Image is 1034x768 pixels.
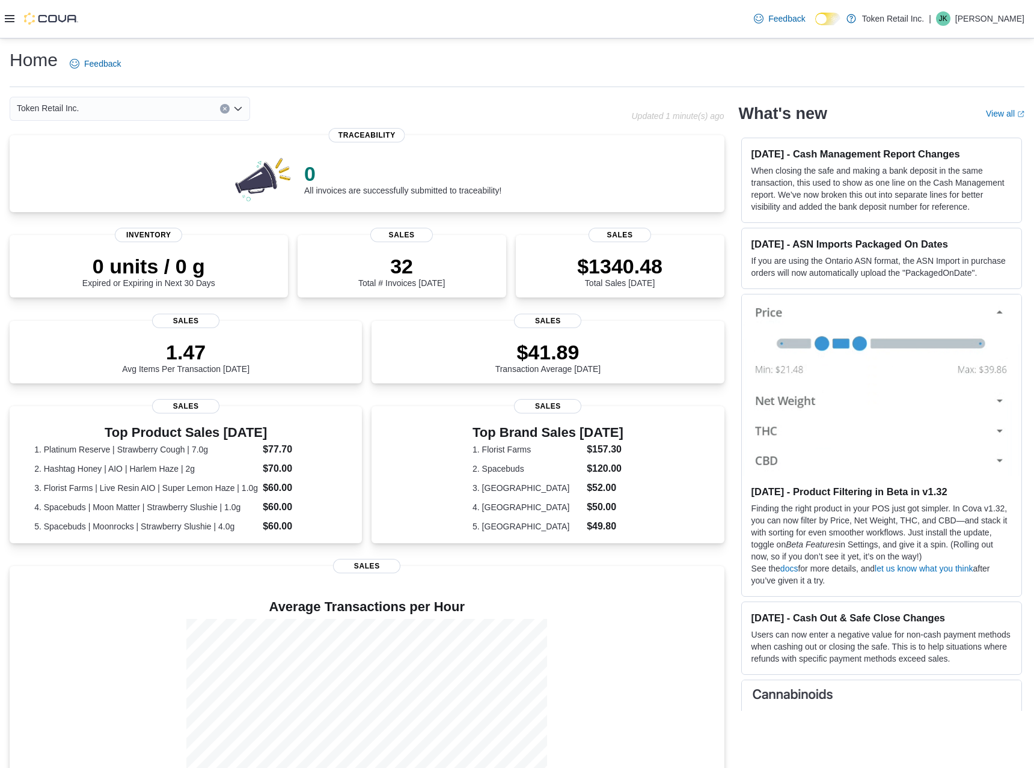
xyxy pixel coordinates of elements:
span: Sales [333,559,400,573]
h2: What's new [739,104,827,123]
dt: 2. Spacebuds [473,463,582,475]
h3: [DATE] - Product Filtering in Beta in v1.32 [751,486,1012,498]
div: Total # Invoices [DATE] [358,254,445,288]
a: docs [780,564,798,573]
dd: $70.00 [263,462,337,476]
p: 1.47 [122,340,249,364]
dt: 2. Hashtag Honey | AIO | Harlem Haze | 2g [34,463,258,475]
div: Jamie Kaye [936,11,950,26]
span: Feedback [84,58,121,70]
p: $41.89 [495,340,601,364]
div: Total Sales [DATE] [577,254,662,288]
p: Finding the right product in your POS just got simpler. In Cova v1.32, you can now filter by Pric... [751,502,1012,562]
span: Feedback [768,13,805,25]
svg: External link [1017,111,1024,118]
span: Sales [514,399,581,413]
button: Open list of options [233,104,243,114]
dt: 3. Florist Farms | Live Resin AIO | Super Lemon Haze | 1.0g [34,482,258,494]
p: 0 units / 0 g [82,254,215,278]
h3: Top Brand Sales [DATE] [473,425,623,440]
dd: $77.70 [263,442,337,457]
img: 0 [232,154,295,203]
p: See the for more details, and after you’ve given it a try. [751,562,1012,587]
dt: 1. Florist Farms [473,443,582,456]
p: If you are using the Ontario ASN format, the ASN Import in purchase orders will now automatically... [751,255,1012,279]
span: Sales [370,228,433,242]
span: Inventory [115,228,182,242]
img: Cova [24,13,78,25]
span: Sales [514,314,581,328]
dt: 5. Spacebuds | Moonrocks | Strawberry Slushie | 4.0g [34,520,258,532]
a: View allExternal link [986,109,1024,118]
div: Expired or Expiring in Next 30 Days [82,254,215,288]
dt: 1. Platinum Reserve | Strawberry Cough | 7.0g [34,443,258,456]
span: JK [939,11,947,26]
div: Avg Items Per Transaction [DATE] [122,340,249,374]
h3: [DATE] - Cash Management Report Changes [751,148,1012,160]
span: Sales [152,399,219,413]
p: Updated 1 minute(s) ago [631,111,724,121]
span: Dark Mode [815,25,816,26]
p: [PERSON_NAME] [955,11,1024,26]
dd: $60.00 [263,500,337,514]
a: Feedback [749,7,810,31]
a: Feedback [65,52,126,76]
span: Sales [152,314,219,328]
button: Clear input [220,104,230,114]
dd: $120.00 [587,462,623,476]
span: Traceability [329,128,405,142]
h4: Average Transactions per Hour [19,600,715,614]
dd: $60.00 [263,519,337,534]
p: When closing the safe and making a bank deposit in the same transaction, this used to show as one... [751,165,1012,213]
input: Dark Mode [815,13,840,25]
p: $1340.48 [577,254,662,278]
p: 0 [304,162,501,186]
p: Users can now enter a negative value for non-cash payment methods when cashing out or closing the... [751,629,1012,665]
dt: 4. [GEOGRAPHIC_DATA] [473,501,582,513]
dd: $52.00 [587,481,623,495]
a: let us know what you think [875,564,973,573]
dt: 3. [GEOGRAPHIC_DATA] [473,482,582,494]
dd: $157.30 [587,442,623,457]
h3: Top Product Sales [DATE] [34,425,337,440]
div: Transaction Average [DATE] [495,340,601,374]
dt: 5. [GEOGRAPHIC_DATA] [473,520,582,532]
dt: 4. Spacebuds | Moon Matter | Strawberry Slushie | 1.0g [34,501,258,513]
p: Token Retail Inc. [862,11,925,26]
dd: $60.00 [263,481,337,495]
p: 32 [358,254,445,278]
dd: $49.80 [587,519,623,534]
em: Beta Features [786,540,839,549]
div: All invoices are successfully submitted to traceability! [304,162,501,195]
span: Sales [589,228,651,242]
span: Token Retail Inc. [17,101,79,115]
h3: [DATE] - ASN Imports Packaged On Dates [751,238,1012,250]
dd: $50.00 [587,500,623,514]
h1: Home [10,48,58,72]
h3: [DATE] - Cash Out & Safe Close Changes [751,612,1012,624]
p: | [929,11,931,26]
